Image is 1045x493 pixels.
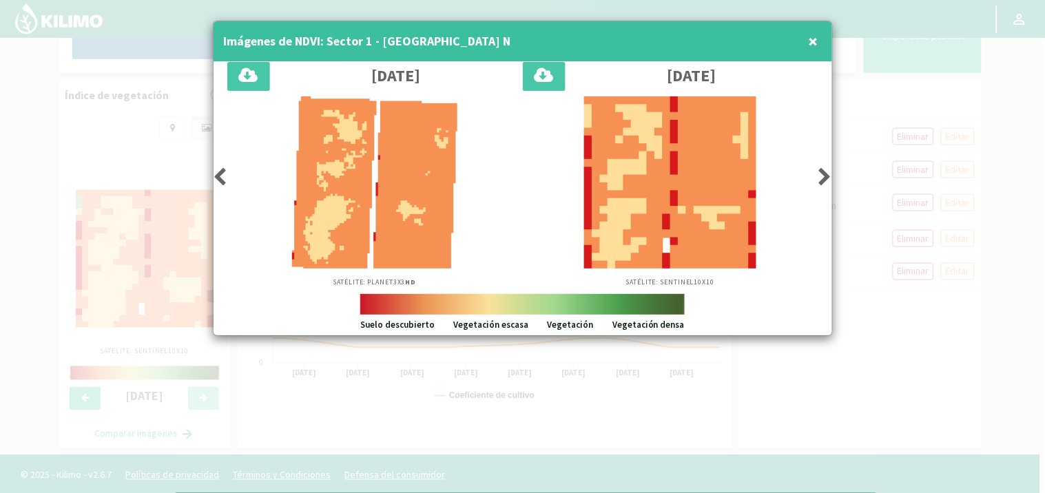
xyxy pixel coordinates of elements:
p: Satélite: Planet [333,277,417,287]
h3: [DATE] [668,67,716,85]
p: Vegetación [548,318,594,332]
span: 10X10 [694,277,715,286]
h4: Imágenes de NDVI: Sector 1 - [GEOGRAPHIC_DATA] N [224,32,511,51]
p: Vegetación densa [612,318,685,332]
h3: [DATE] [372,67,421,85]
b: HD [406,277,417,286]
span: × [809,30,818,52]
p: Satélite: Sentinel [626,277,715,287]
button: Close [805,28,822,55]
p: Vegetación escasa [453,318,528,332]
p: Suelo descubierto [360,318,435,332]
span: 3X3 [393,277,417,286]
